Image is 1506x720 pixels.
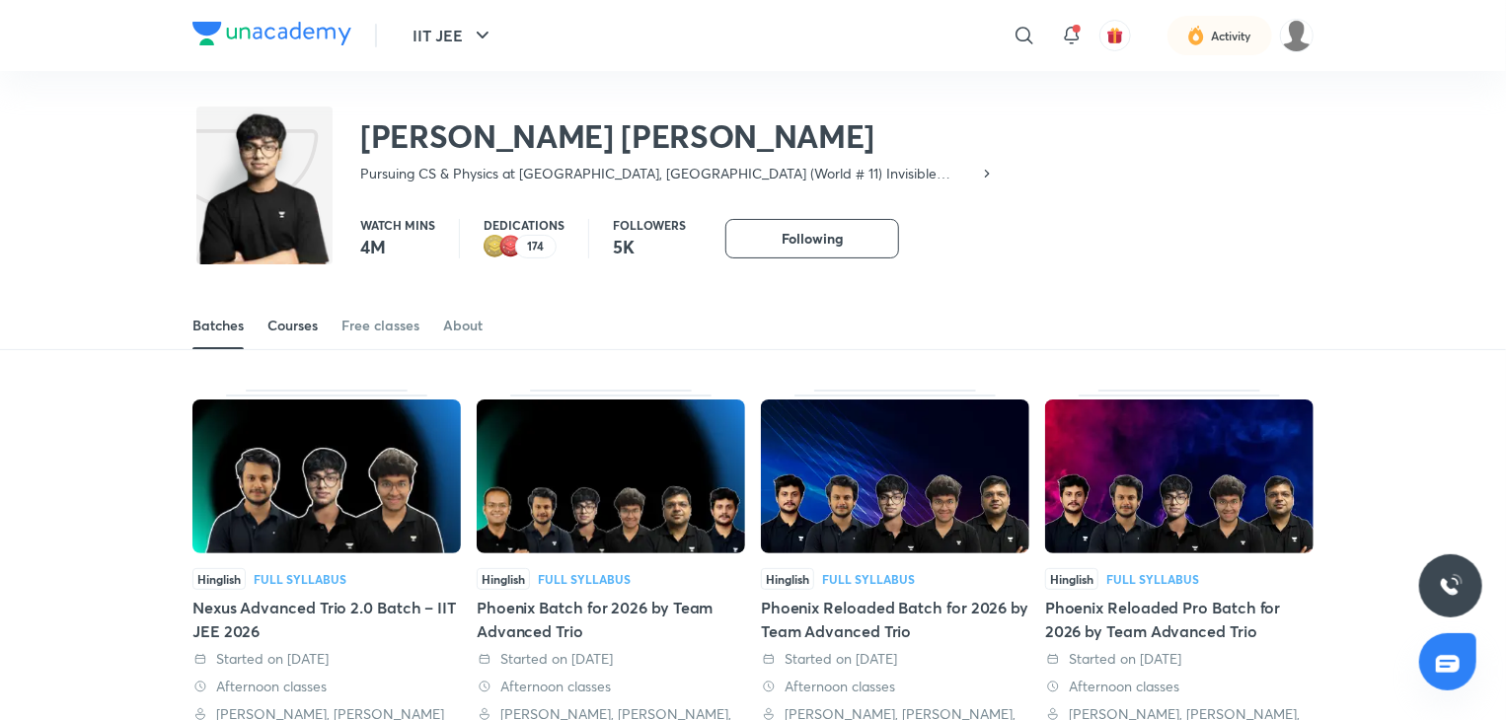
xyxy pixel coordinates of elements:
[1187,24,1205,47] img: activity
[1045,568,1098,590] span: Hinglish
[761,649,1029,669] div: Started on 8 Apr 2025
[192,22,351,45] img: Company Logo
[477,649,745,669] div: Started on 8 Apr 2025
[192,568,246,590] span: Hinglish
[192,596,461,643] div: Nexus Advanced Trio 2.0 Batch – IIT JEE 2026
[822,573,915,585] div: Full Syllabus
[192,677,461,696] div: Afternoon classes
[360,235,435,258] p: 4M
[192,399,461,553] img: Thumbnail
[761,677,1029,696] div: Afternoon classes
[192,316,244,335] div: Batches
[360,164,979,183] p: Pursuing CS & Physics at [GEOGRAPHIC_DATA], [GEOGRAPHIC_DATA] (World # 11) Invisible Mechanics - ...
[1045,596,1314,643] div: Phoenix Reloaded Pro Batch for 2026 by Team Advanced Trio
[360,219,435,231] p: Watch mins
[360,116,995,156] h2: [PERSON_NAME] [PERSON_NAME]
[1045,399,1314,553] img: Thumbnail
[613,219,686,231] p: Followers
[1280,19,1314,52] img: Manas Mittal
[341,316,419,335] div: Free classes
[443,316,483,335] div: About
[761,596,1029,643] div: Phoenix Reloaded Batch for 2026 by Team Advanced Trio
[477,596,745,643] div: Phoenix Batch for 2026 by Team Advanced Trio
[1045,677,1314,696] div: Afternoon classes
[341,302,419,349] a: Free classes
[477,399,745,553] img: Thumbnail
[1106,573,1199,585] div: Full Syllabus
[267,302,318,349] a: Courses
[761,568,814,590] span: Hinglish
[1106,27,1124,44] img: avatar
[192,302,244,349] a: Batches
[477,568,530,590] span: Hinglish
[196,110,333,286] img: class
[725,219,899,258] button: Following
[613,235,686,258] p: 5K
[267,316,318,335] div: Courses
[1045,649,1314,669] div: Started on 8 Apr 2025
[254,573,346,585] div: Full Syllabus
[499,235,523,258] img: educator badge1
[1099,20,1131,51] button: avatar
[192,649,461,669] div: Started on 15 May 2025
[782,229,843,249] span: Following
[477,677,745,696] div: Afternoon classes
[484,235,507,258] img: educator badge2
[538,573,631,585] div: Full Syllabus
[761,399,1029,553] img: Thumbnail
[443,302,483,349] a: About
[401,16,506,55] button: IIT JEE
[192,22,351,50] a: Company Logo
[528,240,545,253] p: 174
[1439,574,1463,598] img: ttu
[484,219,565,231] p: Dedications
